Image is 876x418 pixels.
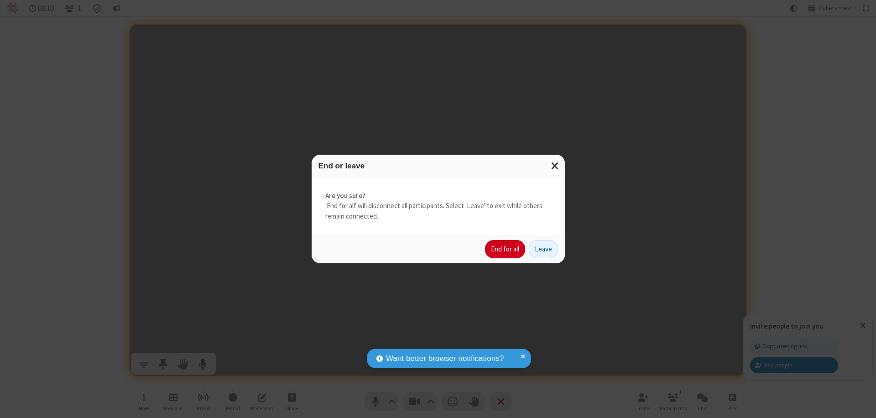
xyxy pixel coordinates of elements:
span: Want better browser notifications? [386,353,504,365]
button: Leave [529,240,558,258]
strong: Are you sure? [325,191,551,201]
button: Close modal [546,155,565,177]
button: End for all [485,240,525,258]
h3: End or leave [318,162,558,170]
div: 'End for all' will disconnect all participants. Select 'Leave' to exit while others remain connec... [312,177,565,235]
